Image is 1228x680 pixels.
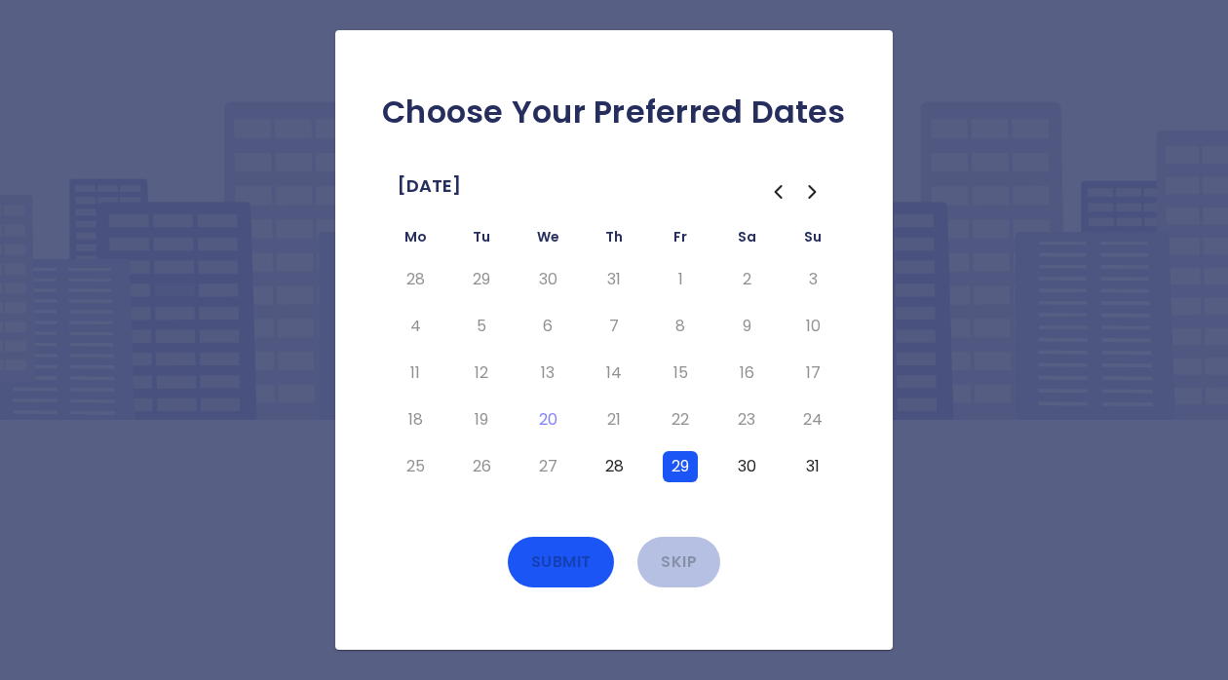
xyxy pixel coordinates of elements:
[795,451,830,482] button: Sunday, August 31st, 2025
[530,311,565,342] button: Wednesday, August 6th, 2025
[596,451,632,482] button: Thursday, August 28th, 2025
[663,358,698,389] button: Friday, August 15th, 2025
[596,358,632,389] button: Thursday, August 14th, 2025
[464,311,499,342] button: Tuesday, August 5th, 2025
[398,404,433,435] button: Monday, August 18th, 2025
[464,451,499,482] button: Tuesday, August 26th, 2025
[398,170,461,202] span: [DATE]
[795,311,830,342] button: Sunday, August 10th, 2025
[729,358,764,389] button: Saturday, August 16th, 2025
[729,311,764,342] button: Saturday, August 9th, 2025
[647,225,713,256] th: Friday
[398,264,433,295] button: Monday, July 28th, 2025
[448,225,515,256] th: Tuesday
[663,404,698,435] button: Friday, August 22nd, 2025
[729,451,764,482] button: Saturday, August 30th, 2025
[729,264,764,295] button: Saturday, August 2nd, 2025
[515,225,581,256] th: Wednesday
[464,358,499,389] button: Tuesday, August 12th, 2025
[398,311,433,342] button: Monday, August 4th, 2025
[398,358,433,389] button: Monday, August 11th, 2025
[780,225,846,256] th: Sunday
[530,404,565,435] button: Today, Wednesday, August 20th, 2025
[760,174,795,209] button: Go to the Previous Month
[530,358,565,389] button: Wednesday, August 13th, 2025
[795,358,830,389] button: Sunday, August 17th, 2025
[663,451,698,482] button: Friday, August 29th, 2025, selected
[795,174,830,209] button: Go to the Next Month
[530,451,565,482] button: Wednesday, August 27th, 2025
[366,93,862,132] h2: Choose Your Preferred Dates
[581,225,647,256] th: Thursday
[596,264,632,295] button: Thursday, July 31st, 2025
[398,451,433,482] button: Monday, August 25th, 2025
[713,225,780,256] th: Saturday
[729,404,764,435] button: Saturday, August 23rd, 2025
[464,404,499,435] button: Tuesday, August 19th, 2025
[596,404,632,435] button: Thursday, August 21st, 2025
[382,225,448,256] th: Monday
[464,264,499,295] button: Tuesday, July 29th, 2025
[795,404,830,435] button: Sunday, August 24th, 2025
[382,225,846,490] table: August 2025
[530,264,565,295] button: Wednesday, July 30th, 2025
[663,264,698,295] button: Friday, August 1st, 2025
[795,264,830,295] button: Sunday, August 3rd, 2025
[663,311,698,342] button: Friday, August 8th, 2025
[596,311,632,342] button: Thursday, August 7th, 2025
